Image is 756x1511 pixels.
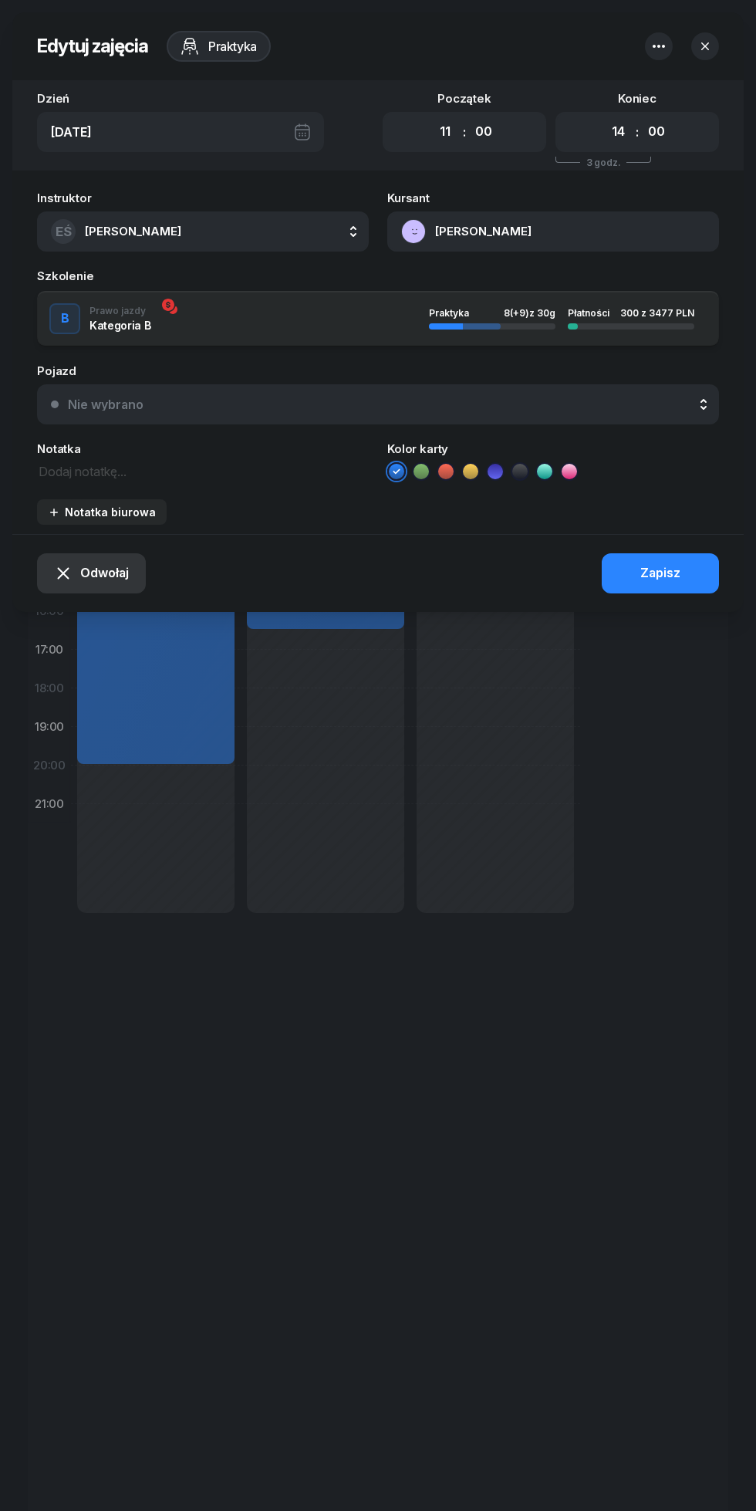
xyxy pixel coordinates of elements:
[48,505,156,519] div: Notatka biurowa
[37,553,146,593] button: Odwołaj
[636,123,639,141] div: :
[37,34,148,59] h2: Edytuj zajęcia
[387,211,719,252] button: [PERSON_NAME]
[37,211,369,252] button: EŚ[PERSON_NAME]
[85,224,181,238] span: [PERSON_NAME]
[56,225,72,238] span: EŚ
[463,123,466,141] div: :
[37,384,719,424] button: Nie wybrano
[68,398,143,411] div: Nie wybrano
[80,563,129,583] span: Odwołaj
[602,553,719,593] button: Zapisz
[640,563,680,583] div: Zapisz
[37,499,167,525] button: Notatka biurowa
